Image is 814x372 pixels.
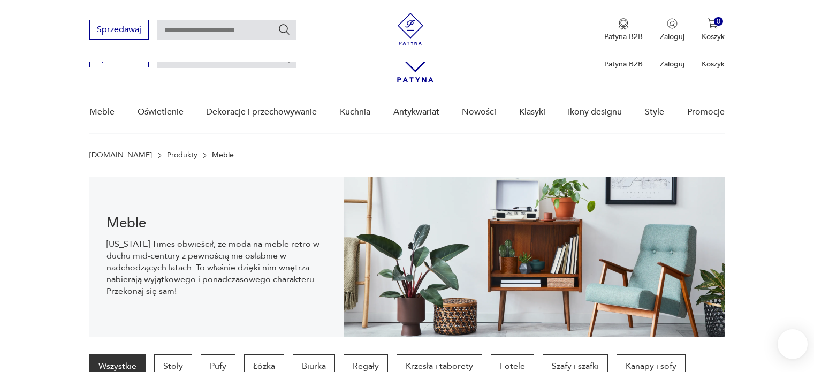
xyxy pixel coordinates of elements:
p: Meble [212,151,234,160]
a: Promocje [687,92,725,133]
p: Zaloguj [660,59,684,69]
a: Ikony designu [568,92,622,133]
a: Klasyki [519,92,545,133]
h1: Meble [106,217,326,230]
a: Antykwariat [393,92,439,133]
a: Oświetlenie [138,92,184,133]
button: Sprzedawaj [89,20,149,40]
img: Patyna - sklep z meblami i dekoracjami vintage [394,13,427,45]
button: Patyna B2B [604,18,643,42]
a: Nowości [462,92,496,133]
img: Ikona medalu [618,18,629,30]
a: Sprzedawaj [89,27,149,34]
p: Patyna B2B [604,59,643,69]
p: Koszyk [702,32,725,42]
img: Ikona koszyka [708,18,718,29]
a: Style [645,92,664,133]
a: Kuchnia [340,92,370,133]
p: Patyna B2B [604,32,643,42]
a: Sprzedawaj [89,55,149,62]
p: Koszyk [702,59,725,69]
a: Ikona medaluPatyna B2B [604,18,643,42]
a: Meble [89,92,115,133]
a: Dekoracje i przechowywanie [206,92,317,133]
p: [US_STATE] Times obwieścił, że moda na meble retro w duchu mid-century z pewnością nie osłabnie w... [106,238,326,297]
p: Zaloguj [660,32,684,42]
button: Zaloguj [660,18,684,42]
img: Meble [344,177,725,337]
button: 0Koszyk [702,18,725,42]
button: Szukaj [278,23,291,36]
img: Ikonka użytkownika [667,18,678,29]
div: 0 [714,17,723,26]
a: Produkty [167,151,197,160]
a: [DOMAIN_NAME] [89,151,152,160]
iframe: Smartsupp widget button [778,329,808,359]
